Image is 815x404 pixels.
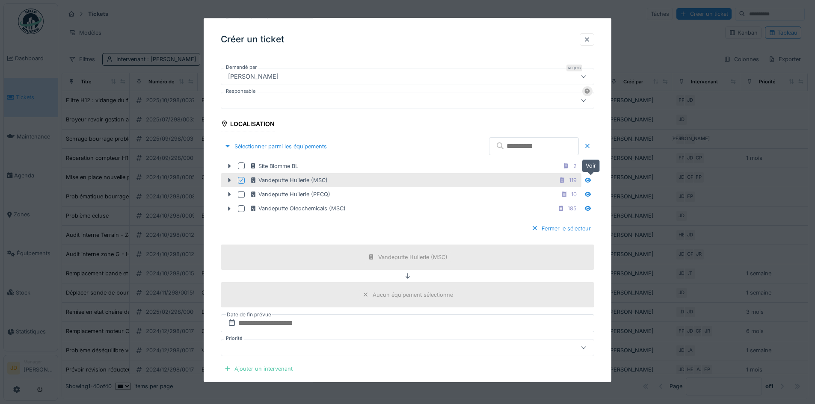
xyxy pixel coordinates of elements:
label: Demandé par [224,63,258,71]
div: Fermer le sélecteur [528,222,594,234]
div: Vandeputte Huilerie (MSC) [378,253,448,261]
div: Localisation [221,117,275,132]
div: 10 [571,190,577,198]
div: Site Blomme BL [250,162,298,170]
div: Requis [566,64,582,71]
div: Vandeputte Huilerie (MSC) [250,176,328,184]
div: 2 [573,162,577,170]
label: Date de fin prévue [226,310,272,319]
div: Vandeputte Huilerie (PECQ) [250,190,330,198]
div: Ajouter un intervenant [221,363,296,374]
div: Vandeputte Oleochemicals (MSC) [250,204,346,212]
div: [PERSON_NAME] [225,71,282,81]
div: 185 [568,204,577,212]
h3: Créer un ticket [221,34,284,45]
div: 119 [569,176,577,184]
div: Voir [582,159,600,172]
label: Responsable [224,87,258,94]
div: Sélectionner parmi les équipements [221,140,330,152]
div: Aucun équipement sélectionné [373,290,453,298]
label: Priorité [224,334,244,342]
